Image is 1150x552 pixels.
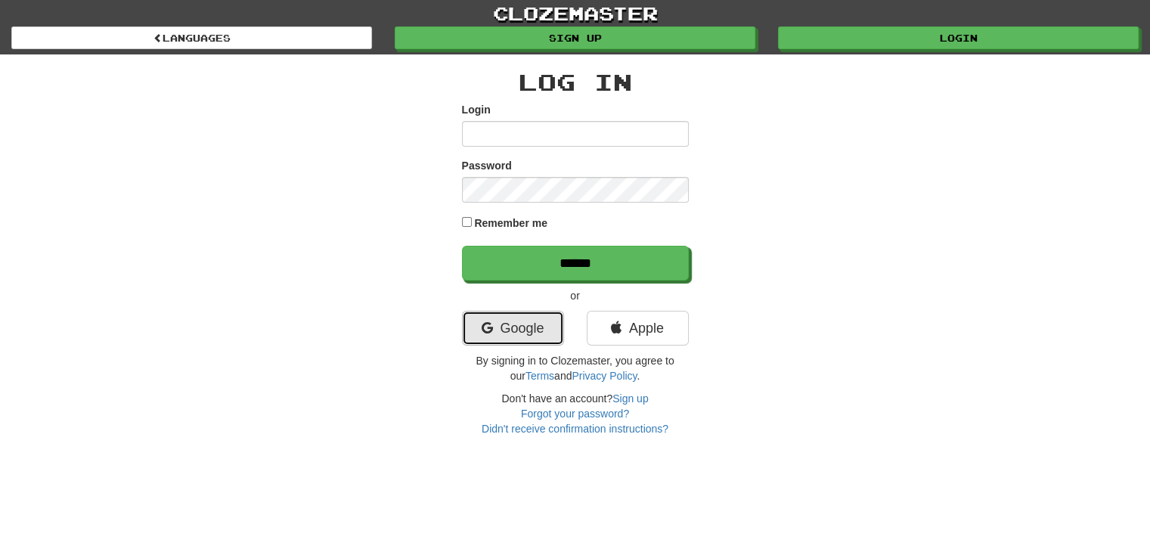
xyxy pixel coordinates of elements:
a: Google [462,311,564,346]
a: Sign up [395,26,755,49]
div: Don't have an account? [462,391,689,436]
a: Didn't receive confirmation instructions? [482,423,668,435]
a: Sign up [612,392,648,405]
a: Login [778,26,1139,49]
h2: Log In [462,70,689,95]
a: Forgot your password? [521,408,629,420]
p: By signing in to Clozemaster, you agree to our and . [462,353,689,383]
a: Terms [525,370,554,382]
p: or [462,288,689,303]
a: Languages [11,26,372,49]
label: Password [462,158,512,173]
label: Login [462,102,491,117]
a: Apple [587,311,689,346]
a: Privacy Policy [572,370,637,382]
label: Remember me [474,216,547,231]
